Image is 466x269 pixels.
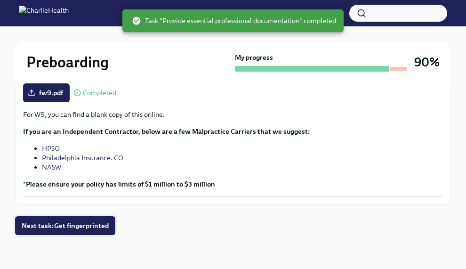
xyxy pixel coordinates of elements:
a: HPSO [42,144,60,153]
a: Philadelphia Insurance. CO [42,154,123,162]
p: For W9, you can find a blank copy of this online. [23,110,443,119]
a: NASW [42,163,61,171]
strong: My progress [235,53,273,62]
h2: Preboarding [26,53,109,72]
button: Next task:Get fingerprinted [15,216,115,235]
span: fw9.pdf [30,88,63,98]
span: Completed [83,90,116,97]
label: fw9.pdf [23,83,70,102]
img: CharlieHealth [19,6,69,21]
span: Next task : Get fingerprinted [22,221,109,230]
span: Task "Provide essential professional documentation" completed [132,16,336,25]
h3: 90% [414,54,440,71]
strong: Please ensure your policy has limits of $1 million to $3 million [26,180,215,188]
strong: If you are an Independent Contractor, below are a few Malpractice Carriers that we suggest: [23,127,310,136]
